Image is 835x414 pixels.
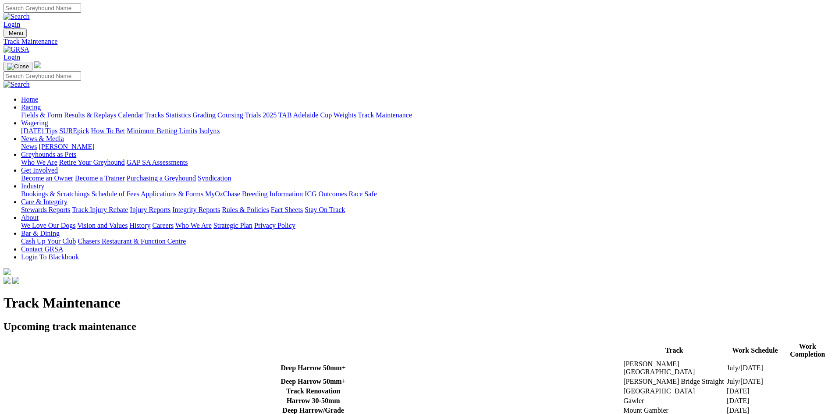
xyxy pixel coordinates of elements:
[263,111,332,119] a: 2025 TAB Adelaide Cup
[4,277,11,284] img: facebook.svg
[21,214,39,221] a: About
[4,268,11,275] img: logo-grsa-white.png
[726,377,784,386] td: July/[DATE]
[91,127,125,134] a: How To Bet
[4,360,622,376] th: Deep Harrow 50mm+
[21,245,63,253] a: Contact GRSA
[4,53,20,61] a: Login
[4,81,30,88] img: Search
[623,387,725,396] td: [GEOGRAPHIC_DATA]
[305,190,347,198] a: ICG Outcomes
[129,222,150,229] a: History
[21,151,76,158] a: Greyhounds as Pets
[21,111,62,119] a: Fields & Form
[4,4,81,13] input: Search
[4,46,29,53] img: GRSA
[39,143,94,150] a: [PERSON_NAME]
[199,127,220,134] a: Isolynx
[21,198,68,205] a: Care & Integrity
[21,159,57,166] a: Who We Are
[4,295,831,311] h1: Track Maintenance
[34,61,41,68] img: logo-grsa-white.png
[21,127,831,135] div: Wagering
[726,387,784,396] td: [DATE]
[21,127,57,134] a: [DATE] Tips
[145,111,164,119] a: Tracks
[7,63,29,70] img: Close
[193,111,216,119] a: Grading
[21,96,38,103] a: Home
[726,396,784,405] td: [DATE]
[334,111,356,119] a: Weights
[21,253,79,261] a: Login To Blackbook
[21,143,831,151] div: News & Media
[59,127,89,134] a: SUREpick
[623,342,725,359] th: Track
[21,159,831,166] div: Greyhounds as Pets
[21,174,73,182] a: Become an Owner
[623,377,725,386] td: [PERSON_NAME] Bridge Straight
[152,222,174,229] a: Careers
[222,206,269,213] a: Rules & Policies
[21,222,831,230] div: About
[21,135,64,142] a: News & Media
[21,230,60,237] a: Bar & Dining
[4,28,27,38] button: Toggle navigation
[77,222,128,229] a: Vision and Values
[78,237,186,245] a: Chasers Restaurant & Function Centre
[21,190,831,198] div: Industry
[198,174,231,182] a: Syndication
[245,111,261,119] a: Trials
[21,174,831,182] div: Get Involved
[4,13,30,21] img: Search
[726,342,784,359] th: Work Schedule
[305,206,345,213] a: Stay On Track
[59,159,125,166] a: Retire Your Greyhound
[127,174,196,182] a: Purchasing a Greyhound
[21,143,37,150] a: News
[785,342,831,359] th: Work Completion
[4,71,81,81] input: Search
[166,111,191,119] a: Statistics
[21,103,41,111] a: Racing
[213,222,252,229] a: Strategic Plan
[75,174,125,182] a: Become a Trainer
[358,111,412,119] a: Track Maintenance
[21,190,89,198] a: Bookings & Scratchings
[127,159,188,166] a: GAP SA Assessments
[4,21,20,28] a: Login
[217,111,243,119] a: Coursing
[118,111,143,119] a: Calendar
[64,111,116,119] a: Results & Replays
[4,377,622,386] th: Deep Harrow 50mm+
[175,222,212,229] a: Who We Are
[21,206,70,213] a: Stewards Reports
[4,38,831,46] a: Track Maintenance
[623,396,725,405] td: Gawler
[21,182,44,190] a: Industry
[205,190,240,198] a: MyOzChase
[72,206,128,213] a: Track Injury Rebate
[21,222,75,229] a: We Love Our Dogs
[12,277,19,284] img: twitter.svg
[726,360,784,376] td: July/[DATE]
[242,190,303,198] a: Breeding Information
[623,360,725,376] td: [PERSON_NAME][GEOGRAPHIC_DATA]
[141,190,203,198] a: Applications & Forms
[21,111,831,119] div: Racing
[21,206,831,214] div: Care & Integrity
[21,166,58,174] a: Get Involved
[172,206,220,213] a: Integrity Reports
[254,222,295,229] a: Privacy Policy
[9,30,23,36] span: Menu
[4,396,622,405] th: Harrow 30-50mm
[127,127,197,134] a: Minimum Betting Limits
[4,321,831,333] h2: Upcoming track maintenance
[91,190,139,198] a: Schedule of Fees
[21,237,831,245] div: Bar & Dining
[4,62,32,71] button: Toggle navigation
[4,387,622,396] th: Track Renovation
[271,206,303,213] a: Fact Sheets
[21,119,48,127] a: Wagering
